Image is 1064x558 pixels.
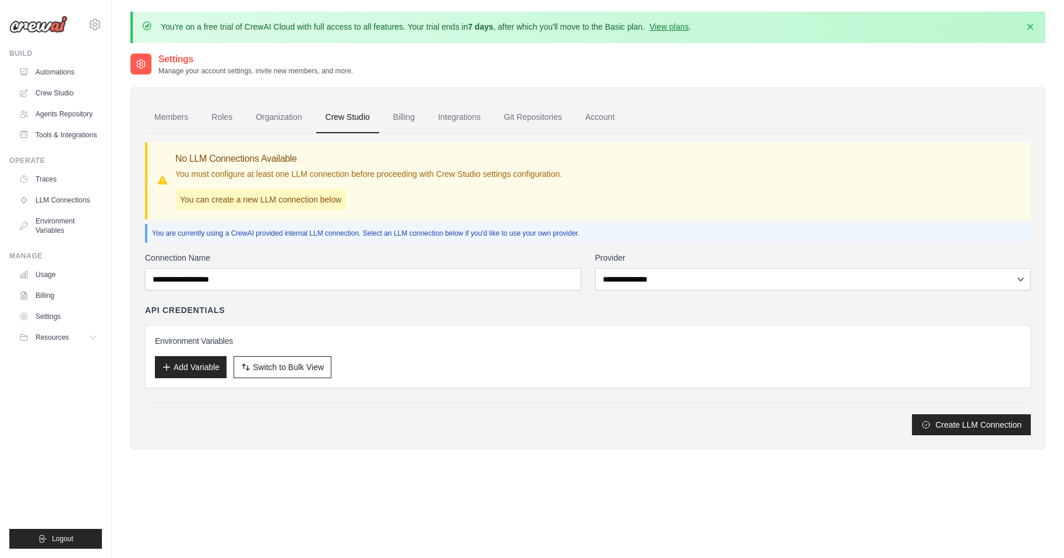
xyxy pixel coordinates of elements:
div: Build [9,49,102,58]
div: Manage [9,251,102,261]
p: You're on a free trial of CrewAI Cloud with full access to all features. Your trial ends in , aft... [161,21,691,33]
a: Organization [246,102,311,133]
h3: Environment Variables [155,335,1021,347]
a: View plans [649,22,688,31]
button: Switch to Bulk View [234,356,331,378]
button: Create LLM Connection [912,414,1031,435]
span: Resources [36,333,69,342]
a: Traces [14,170,102,189]
iframe: Chat Widget [1006,502,1064,558]
h3: No LLM Connections Available [175,152,562,166]
a: Usage [14,265,102,284]
span: Logout [52,534,73,543]
a: Roles [202,102,242,133]
p: You can create a new LLM connection below [175,189,346,210]
a: Agents Repository [14,105,102,123]
button: Logout [9,529,102,549]
p: You are currently using a CrewAI provided internal LLM connection. Select an LLM connection below... [152,229,1026,238]
h4: API Credentials [145,304,225,316]
label: Connection Name [145,252,581,264]
label: Provider [595,252,1031,264]
a: Billing [384,102,424,133]
p: Manage your account settings, invite new members, and more. [158,66,353,76]
a: Account [576,102,624,133]
h2: Settings [158,52,353,66]
button: Add Variable [155,356,227,378]
button: Resources [14,328,102,347]
span: Switch to Bulk View [253,361,324,373]
a: Automations [14,63,102,81]
a: Settings [14,307,102,326]
a: Integrations [429,102,490,133]
a: Crew Studio [316,102,379,133]
div: Виджет чата [1006,502,1064,558]
a: Environment Variables [14,212,102,240]
a: Tools & Integrations [14,126,102,144]
strong: 7 days [468,22,493,31]
div: Operate [9,156,102,165]
a: Billing [14,286,102,305]
p: You must configure at least one LLM connection before proceeding with Crew Studio settings config... [175,168,562,180]
a: Git Repositories [494,102,571,133]
a: Members [145,102,197,133]
img: Logo [9,16,68,33]
a: LLM Connections [14,191,102,209]
a: Crew Studio [14,84,102,102]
